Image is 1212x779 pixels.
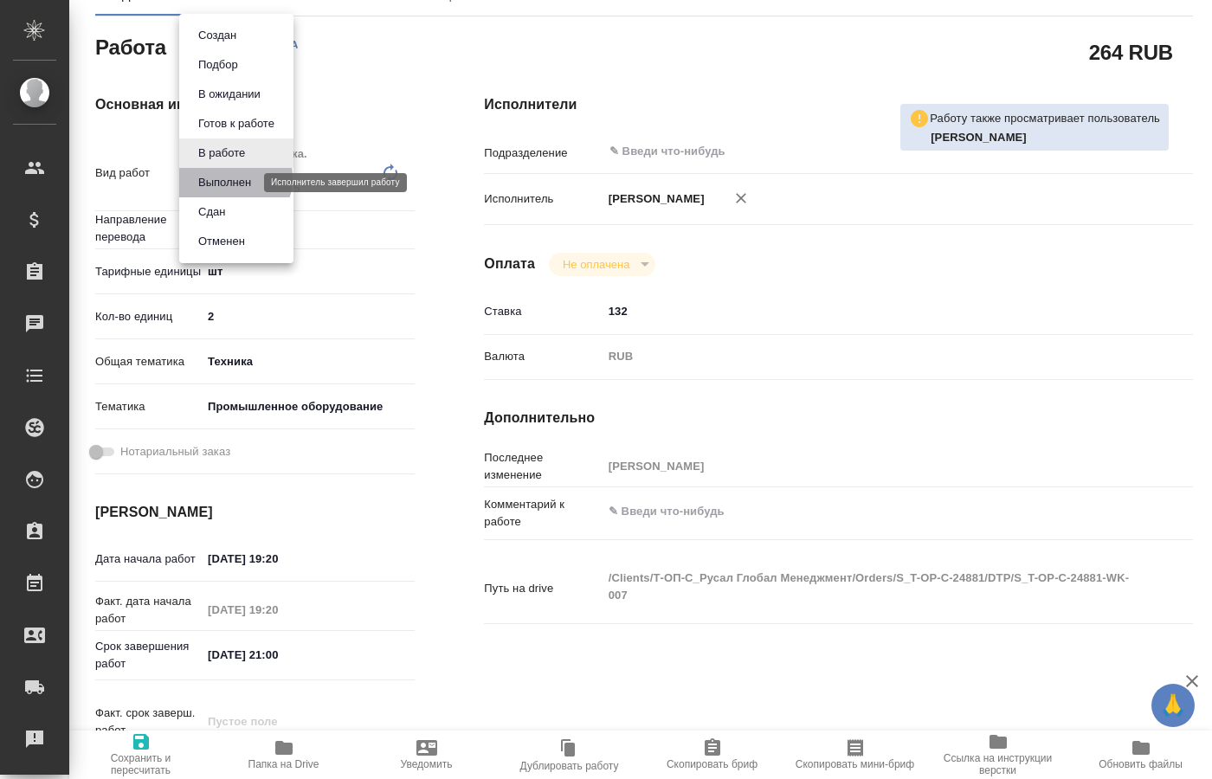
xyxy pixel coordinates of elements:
button: В ожидании [193,85,266,104]
button: В работе [193,144,250,163]
button: Выполнен [193,173,256,192]
button: Подбор [193,55,243,74]
button: Создан [193,26,242,45]
button: Готов к работе [193,114,280,133]
button: Сдан [193,203,230,222]
button: Отменен [193,232,250,251]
